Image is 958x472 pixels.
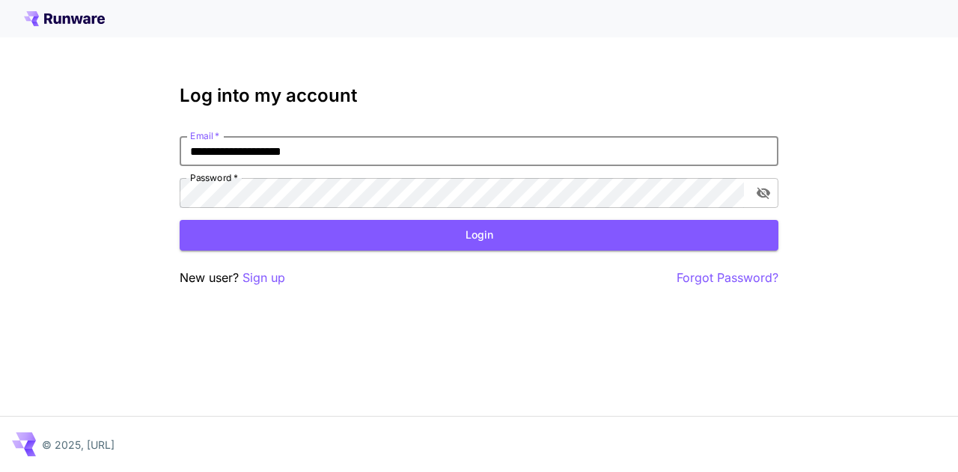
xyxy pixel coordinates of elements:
button: toggle password visibility [750,180,777,206]
label: Password [190,171,238,184]
button: Login [180,220,778,251]
p: New user? [180,269,285,287]
button: Sign up [242,269,285,287]
p: © 2025, [URL] [42,437,115,453]
button: Forgot Password? [677,269,778,287]
label: Email [190,129,219,142]
h3: Log into my account [180,85,778,106]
